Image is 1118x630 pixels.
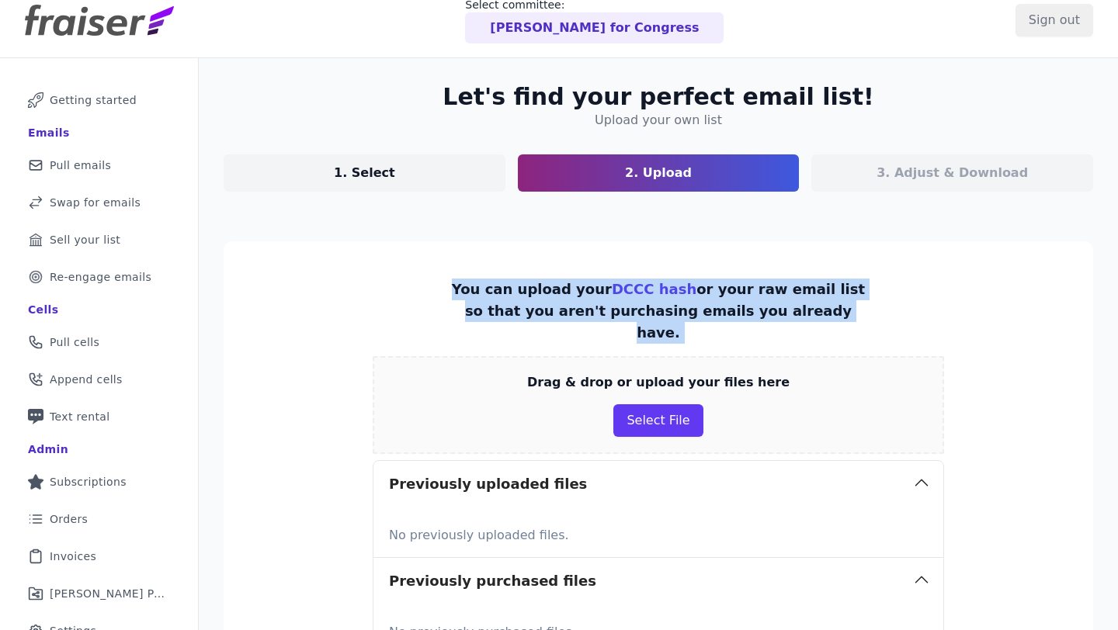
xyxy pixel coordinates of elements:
span: Pull emails [50,157,111,173]
p: No previously uploaded files. [389,520,928,545]
span: Subscriptions [50,474,127,490]
span: Re-engage emails [50,269,151,285]
span: Getting started [50,92,137,108]
p: 2. Upload [625,164,692,182]
h3: Previously purchased files [389,570,596,592]
a: Append cells [12,362,186,396]
span: Pull cells [50,334,99,350]
span: Append cells [50,372,123,387]
a: Subscriptions [12,465,186,499]
p: [PERSON_NAME] for Congress [490,19,699,37]
span: Text rental [50,409,110,424]
button: Previously purchased files [373,558,943,604]
a: Getting started [12,83,186,117]
a: [PERSON_NAME] Performance [12,576,186,611]
p: Drag & drop or upload your files here [527,373,790,392]
a: 1. Select [224,154,505,192]
a: Pull emails [12,148,186,182]
a: Pull cells [12,325,186,359]
a: Invoices [12,539,186,573]
a: Sell your list [12,223,186,257]
span: Invoices [50,549,96,564]
div: Cells [28,302,58,317]
div: Admin [28,441,68,457]
div: Emails [28,125,70,140]
span: Swap for emails [50,195,141,210]
a: 2. Upload [518,154,800,192]
a: Orders [12,502,186,536]
h3: Previously uploaded files [389,473,587,495]
p: You can upload your or your raw email list so that you aren't purchasing emails you already have. [444,279,873,344]
button: Select File [613,404,703,437]
img: Fraiser Logo [25,5,174,36]
h2: Let's find your perfect email list! [443,83,873,111]
p: 3. Adjust & Download [877,164,1028,182]
p: 1. Select [334,164,395,182]
input: Sign out [1016,4,1093,36]
a: Re-engage emails [12,260,186,294]
a: DCCC hash [612,281,696,297]
span: Orders [50,511,88,527]
a: Text rental [12,400,186,434]
a: Swap for emails [12,185,186,220]
h4: Upload your own list [595,111,722,130]
span: Sell your list [50,232,120,247]
button: Previously uploaded files [373,461,943,507]
span: [PERSON_NAME] Performance [50,586,167,601]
